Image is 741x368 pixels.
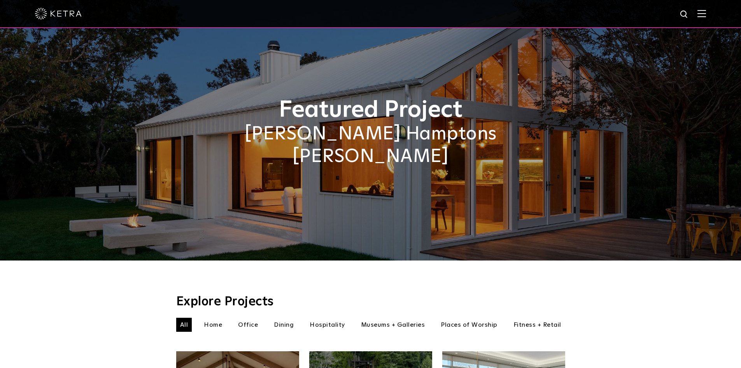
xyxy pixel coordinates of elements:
h3: Explore Projects [176,296,565,308]
h2: [PERSON_NAME] Hamptons [PERSON_NAME] [176,123,565,168]
img: Hamburger%20Nav.svg [697,10,706,17]
li: Dining [270,318,298,332]
img: ketra-logo-2019-white [35,8,82,19]
li: All [176,318,192,332]
li: Places of Worship [437,318,501,332]
li: Office [234,318,262,332]
li: Fitness + Retail [510,318,565,332]
h1: Featured Project [176,97,565,123]
li: Hospitality [306,318,349,332]
img: search icon [680,10,689,19]
li: Museums + Galleries [357,318,429,332]
li: Home [200,318,226,332]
